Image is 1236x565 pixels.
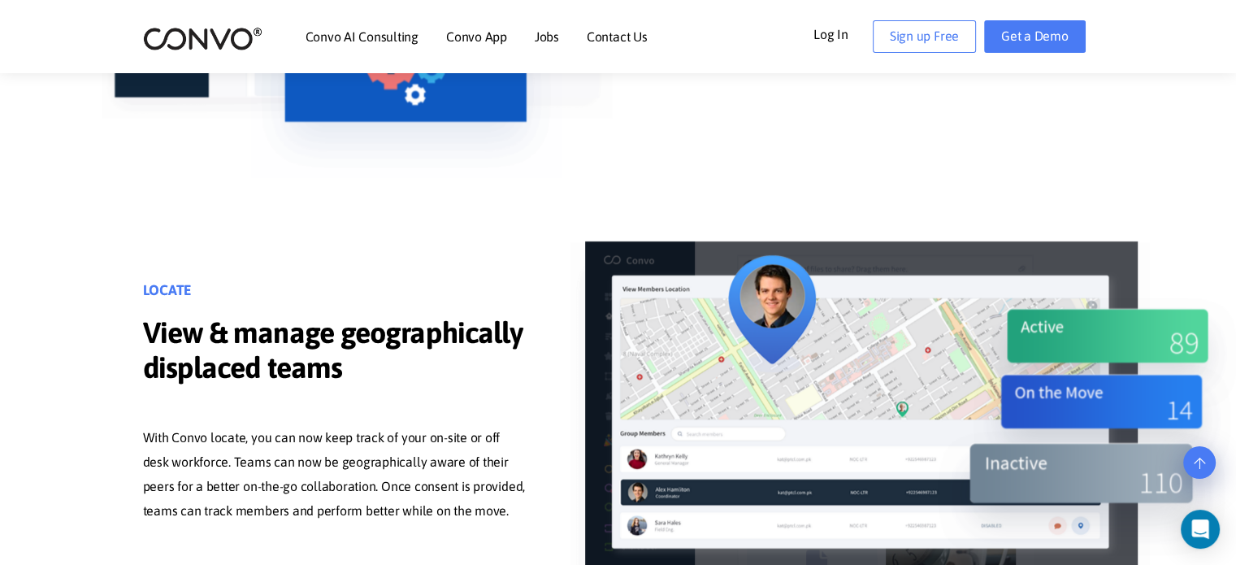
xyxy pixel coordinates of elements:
a: Sign up Free [873,20,976,53]
a: Convo App [446,30,507,43]
div: Open Intercom Messenger [1181,510,1220,549]
a: Contact Us [587,30,648,43]
span: View & manage geographically displaced teams [143,315,529,389]
a: Jobs [535,30,559,43]
p: With Convo locate, you can now keep track of your on-site or off desk workforce. Teams can now be... [143,426,529,523]
a: Convo AI Consulting [306,30,419,43]
a: Log In [813,20,873,46]
img: logo_2.png [143,26,262,51]
a: Get a Demo [984,20,1086,53]
h3: LOCATE [143,282,529,311]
